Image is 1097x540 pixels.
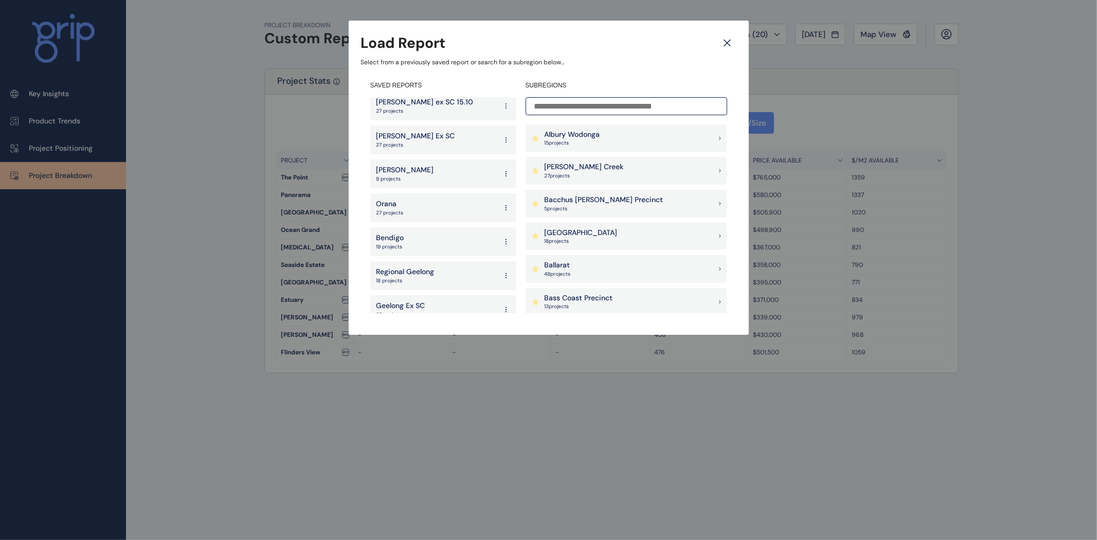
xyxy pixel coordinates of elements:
p: [GEOGRAPHIC_DATA] [545,228,618,238]
p: 18 projects [376,277,435,284]
p: 15 project s [545,139,600,147]
p: Albury Wodonga [545,130,600,140]
p: 48 project s [545,271,571,278]
p: 27 projects [376,209,404,217]
h3: Load Report [361,33,446,53]
p: 62 projects [376,311,425,318]
p: 13 project s [545,303,613,310]
p: 19 projects [376,243,404,250]
p: Geelong Ex SC [376,301,425,311]
p: [PERSON_NAME] [376,165,434,175]
h4: SAVED REPORTS [370,81,516,90]
p: [PERSON_NAME] Ex SC [376,131,455,141]
p: Regional Geelong [376,267,435,277]
p: Bacchus [PERSON_NAME] Precinct [545,195,663,205]
p: 27 projects [376,107,474,115]
p: 18 project s [545,238,618,245]
p: Ballarat [545,260,571,271]
p: [PERSON_NAME] ex SC 15.10 [376,97,474,107]
h4: SUBREGIONS [526,81,727,90]
p: [PERSON_NAME] Creek [545,162,624,172]
p: 27 project s [545,172,624,179]
p: Bendigo [376,233,404,243]
p: Bass Coast Precinct [545,293,613,303]
p: 5 project s [545,205,663,212]
p: Select from a previously saved report or search for a subregion below... [361,58,736,67]
p: 9 projects [376,175,434,183]
p: 27 projects [376,141,455,149]
p: Orana [376,199,404,209]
